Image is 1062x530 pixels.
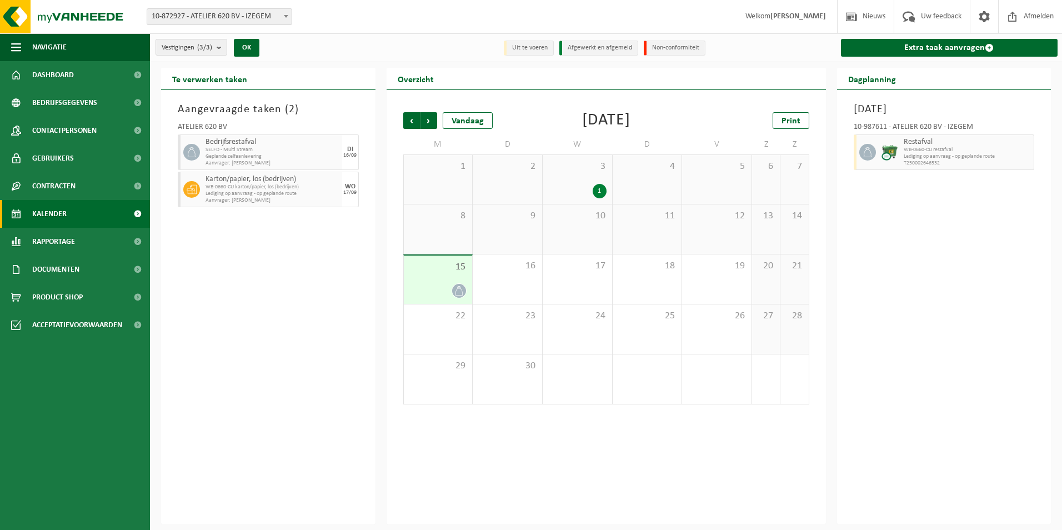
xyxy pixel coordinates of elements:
span: 7 [786,161,803,173]
span: 18 [618,260,677,272]
span: Gebruikers [32,144,74,172]
td: Z [752,134,780,154]
span: 11 [618,210,677,222]
span: 10 [548,210,607,222]
div: Vandaag [443,112,493,129]
h2: Te verwerken taken [161,68,258,89]
span: 2 [478,161,537,173]
span: 14 [786,210,803,222]
span: 6 [758,161,774,173]
span: 27 [758,310,774,322]
div: ATELIER 620 BV [178,123,359,134]
button: OK [234,39,259,57]
span: Contracten [32,172,76,200]
span: Aanvrager: [PERSON_NAME] [206,197,339,204]
span: 15 [409,261,467,273]
span: 13 [758,210,774,222]
img: WB-0660-CU [881,144,898,161]
span: Dashboard [32,61,74,89]
td: D [613,134,683,154]
strong: [PERSON_NAME] [770,12,826,21]
count: (3/3) [197,44,212,51]
a: Print [773,112,809,129]
td: W [543,134,613,154]
span: Contactpersonen [32,117,97,144]
span: Vestigingen [162,39,212,56]
span: 25 [618,310,677,322]
span: 3 [548,161,607,173]
span: 10-872927 - ATELIER 620 BV - IZEGEM [147,9,292,24]
span: Print [782,117,800,126]
span: Documenten [32,256,79,283]
span: 22 [409,310,467,322]
span: 1 [409,161,467,173]
a: Extra taak aanvragen [841,39,1058,57]
span: T250002646532 [904,160,1031,167]
span: Navigatie [32,33,67,61]
h3: Aangevraagde taken ( ) [178,101,359,118]
li: Non-conformiteit [644,41,705,56]
div: 16/09 [343,153,357,158]
span: 28 [786,310,803,322]
span: 12 [688,210,746,222]
span: Geplande zelfaanlevering [206,153,339,160]
span: Bedrijfsgegevens [32,89,97,117]
span: 30 [478,360,537,372]
span: WB-0660-CU karton/papier, los (bedrijven) [206,184,339,191]
div: [DATE] [582,112,630,129]
span: 19 [688,260,746,272]
span: Acceptatievoorwaarden [32,311,122,339]
span: Restafval [904,138,1031,147]
span: 26 [688,310,746,322]
span: Lediging op aanvraag - op geplande route [206,191,339,197]
td: D [473,134,543,154]
span: 8 [409,210,467,222]
td: M [403,134,473,154]
h2: Overzicht [387,68,445,89]
button: Vestigingen(3/3) [156,39,227,56]
div: WO [345,183,355,190]
span: Vorige [403,112,420,129]
span: 5 [688,161,746,173]
span: Product Shop [32,283,83,311]
span: Aanvrager: [PERSON_NAME] [206,160,339,167]
h2: Dagplanning [837,68,907,89]
span: 20 [758,260,774,272]
span: 21 [786,260,803,272]
span: 17 [548,260,607,272]
span: 29 [409,360,467,372]
span: Rapportage [32,228,75,256]
span: SELFD - Multi Stream [206,147,339,153]
td: V [682,134,752,154]
span: 4 [618,161,677,173]
div: 17/09 [343,190,357,196]
h3: [DATE] [854,101,1035,118]
span: Volgende [420,112,437,129]
span: Karton/papier, los (bedrijven) [206,175,339,184]
span: 23 [478,310,537,322]
span: 16 [478,260,537,272]
span: WB-0660-CU restafval [904,147,1031,153]
span: Bedrijfsrestafval [206,138,339,147]
span: 10-872927 - ATELIER 620 BV - IZEGEM [147,8,292,25]
div: DI [347,146,353,153]
li: Afgewerkt en afgemeld [559,41,638,56]
span: 2 [289,104,295,115]
td: Z [780,134,809,154]
span: 24 [548,310,607,322]
span: Lediging op aanvraag - op geplande route [904,153,1031,160]
div: 1 [593,184,607,198]
span: 9 [478,210,537,222]
div: 10-987611 - ATELIER 620 BV - IZEGEM [854,123,1035,134]
span: Kalender [32,200,67,228]
li: Uit te voeren [504,41,554,56]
